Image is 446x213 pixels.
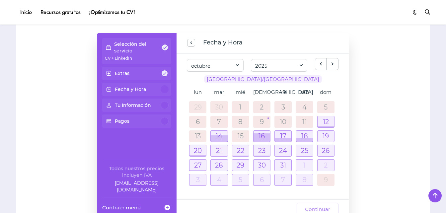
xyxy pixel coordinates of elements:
td: 6 de octubre de 2025 [187,114,208,129]
a: sábado [300,86,309,99]
td: 30 de octubre de 2025 [251,158,272,173]
a: 7 de octubre de 2025 [217,118,221,125]
td: 6 de noviembre de 2025 [251,173,272,187]
td: 7 de noviembre de 2025 [272,173,294,187]
p: Selección del servicio [114,41,161,54]
a: jueves [253,86,313,99]
td: 20 de octubre de 2025 [187,143,208,158]
td: 31 de octubre de 2025 [272,158,294,173]
a: 3 de octubre de 2025 [281,104,285,110]
a: 2 de octubre de 2025 [260,104,263,110]
button: previous step [187,39,195,47]
td: 24 de octubre de 2025 [272,143,294,158]
td: 28 de octubre de 2025 [208,158,230,173]
td: 1 de octubre de 2025 [230,100,251,114]
a: 10 de octubre de 2025 [280,118,286,125]
td: 19 de octubre de 2025 [315,129,336,144]
a: 9 de noviembre de 2025 [324,177,328,183]
td: 2 de octubre de 2025 [251,100,272,114]
a: 4 de octubre de 2025 [302,104,307,110]
td: 27 de octubre de 2025 [187,158,208,173]
span: CV + LinkedIn [105,56,132,61]
td: 15 de octubre de 2025 [230,129,251,144]
td: 18 de octubre de 2025 [294,129,315,144]
td: 26 de octubre de 2025 [315,143,336,158]
span: 2025 [255,63,267,69]
td: 21 de octubre de 2025 [208,143,230,158]
button: previous month [315,58,327,70]
a: miércoles [236,86,245,99]
td: 4 de noviembre de 2025 [208,173,230,187]
a: 30 de septiembre de 2025 [215,104,223,110]
td: 7 de octubre de 2025 [208,114,230,129]
a: 11 de octubre de 2025 [302,118,307,125]
span: octubre [191,63,210,69]
a: 15 de octubre de 2025 [238,133,244,139]
a: ¡Optimizamos tu CV! [85,3,139,21]
div: Todos nuestros precios incluyen IVA [102,165,171,178]
p: Fecha y Hora [115,86,146,93]
a: 13 de octubre de 2025 [195,133,201,139]
a: 8 de octubre de 2025 [238,118,243,125]
a: 5 de octubre de 2025 [324,104,328,110]
td: 30 de septiembre de 2025 [208,100,230,114]
td: 8 de octubre de 2025 [230,114,251,129]
span: Contraer menú [102,204,141,211]
td: 3 de octubre de 2025 [272,100,294,114]
a: 29 de septiembre de 2025 [194,104,202,110]
a: Inicio [16,3,36,21]
td: 23 de octubre de 2025 [251,143,272,158]
p: Pagos [115,118,129,124]
td: 16 de octubre de 2025 [251,129,272,144]
span: Fecha y Hora [203,38,243,47]
td: 10 de octubre de 2025 [272,114,294,129]
a: martes [214,86,224,99]
td: 29 de octubre de 2025 [230,158,251,173]
td: 12 de octubre de 2025 [315,114,336,129]
td: 22 de octubre de 2025 [230,143,251,158]
td: 5 de noviembre de 2025 [230,173,251,187]
td: 9 de noviembre de 2025 [315,173,336,187]
p: Extras [115,70,129,77]
button: next month [327,58,338,70]
td: 11 de octubre de 2025 [294,114,315,129]
a: 6 de octubre de 2025 [196,118,200,125]
td: 4 de octubre de 2025 [294,100,315,114]
td: 3 de noviembre de 2025 [187,173,208,187]
a: viernes [280,86,287,99]
td: 1 de noviembre de 2025 [294,158,315,173]
p: Tu Información [115,102,151,108]
a: Company email: ayuda@elhadadelasvacantes.com [102,180,171,193]
a: 1 de octubre de 2025 [239,104,242,110]
td: 17 de octubre de 2025 [272,129,294,144]
a: lunes [194,86,202,99]
td: 5 de octubre de 2025 [315,100,336,114]
a: domingo [320,86,332,99]
a: Recursos gratuitos [36,3,85,21]
td: 2 de noviembre de 2025 [315,158,336,173]
td: 8 de noviembre de 2025 [294,173,315,187]
td: 13 de octubre de 2025 [187,129,208,144]
td: 14 de octubre de 2025 [208,129,230,144]
a: 9 de octubre de 2025 [260,118,264,125]
td: 29 de septiembre de 2025 [187,100,208,114]
td: 25 de octubre de 2025 [294,143,315,158]
td: 9 de octubre de 2025 [251,114,272,129]
span: [GEOGRAPHIC_DATA]/[GEOGRAPHIC_DATA] [204,75,322,83]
